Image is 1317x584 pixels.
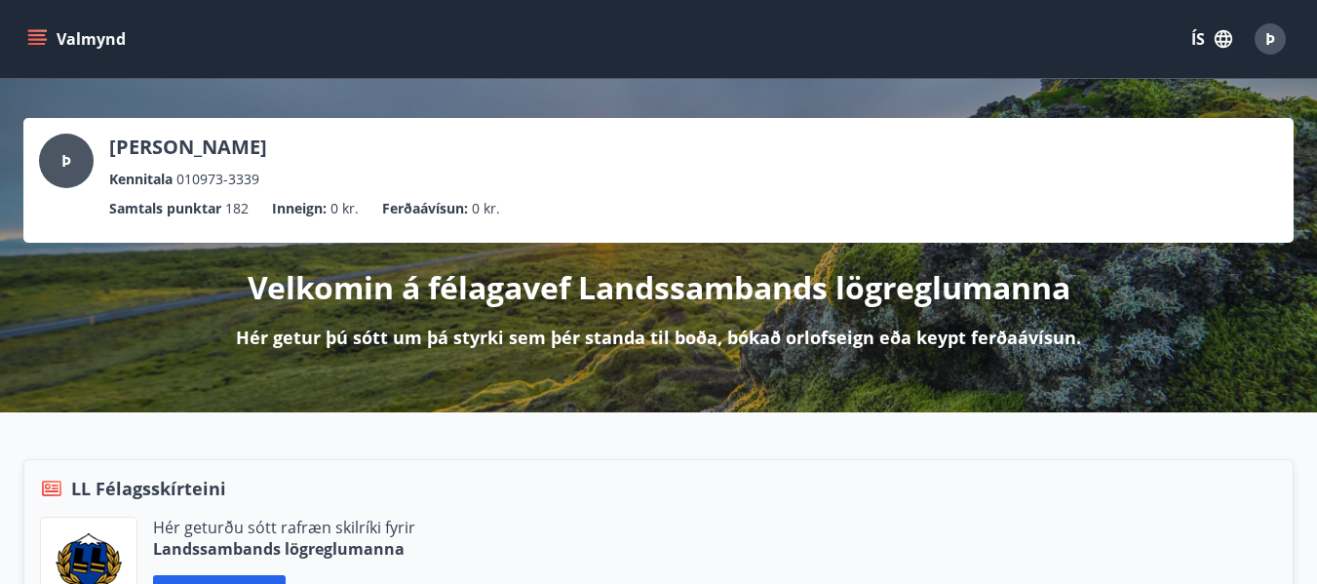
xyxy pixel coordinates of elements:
p: Ferðaávísun : [382,198,468,219]
button: menu [23,21,134,57]
span: 0 kr. [472,198,500,219]
span: LL Félagsskírteini [71,476,226,501]
span: Þ [61,150,71,172]
p: Hér getur þú sótt um þá styrki sem þér standa til boða, bókað orlofseign eða keypt ferðaávísun. [236,325,1081,350]
span: 0 kr. [330,198,359,219]
p: Hér geturðu sótt rafræn skilríki fyrir [153,517,415,538]
span: 182 [225,198,249,219]
p: Inneign : [272,198,327,219]
span: Þ [1265,28,1275,50]
span: 010973-3339 [176,169,259,190]
p: Kennitala [109,169,173,190]
p: Landssambands lögreglumanna [153,538,415,560]
p: Velkomin á félagavef Landssambands lögreglumanna [248,266,1070,309]
button: Þ [1247,16,1294,62]
p: Samtals punktar [109,198,221,219]
p: [PERSON_NAME] [109,134,267,161]
button: ÍS [1181,21,1243,57]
